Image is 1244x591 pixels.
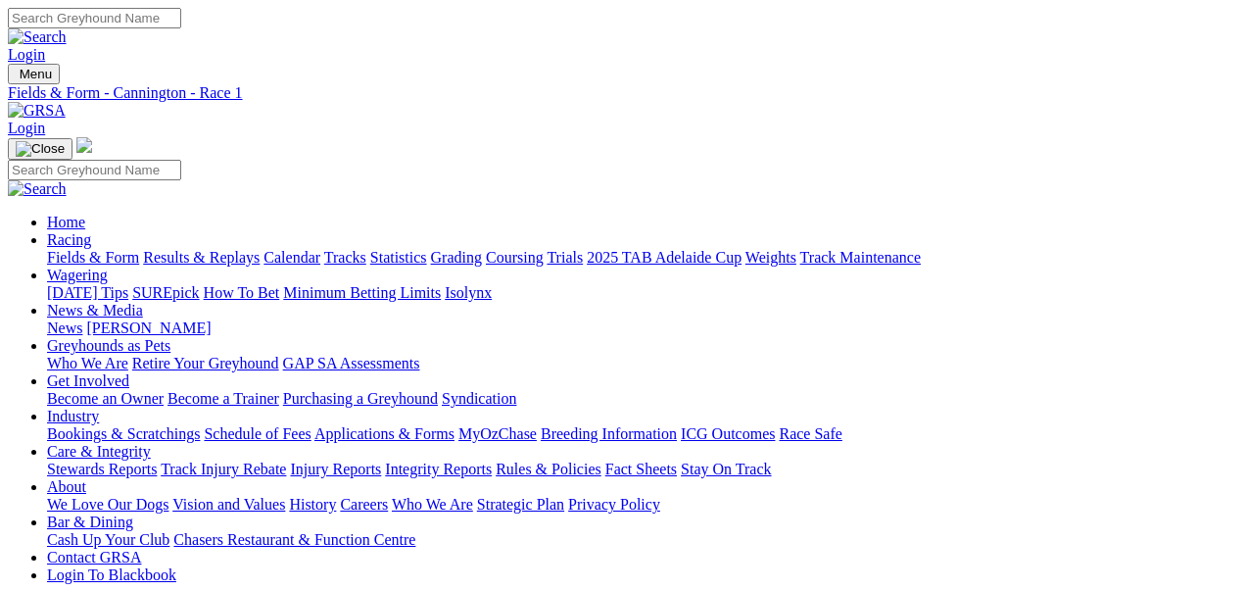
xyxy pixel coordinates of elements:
[47,302,143,319] a: News & Media
[283,390,438,407] a: Purchasing a Greyhound
[76,137,92,153] img: logo-grsa-white.png
[8,28,67,46] img: Search
[86,320,211,336] a: [PERSON_NAME]
[47,267,108,283] a: Wagering
[47,425,200,442] a: Bookings & Scratchings
[568,496,660,513] a: Privacy Policy
[47,231,91,248] a: Racing
[800,249,921,266] a: Track Maintenance
[8,84,1236,102] a: Fields & Form - Cannington - Race 1
[47,566,176,583] a: Login To Blackbook
[47,531,169,548] a: Cash Up Your Club
[289,496,336,513] a: History
[47,478,86,495] a: About
[172,496,285,513] a: Vision and Values
[47,390,164,407] a: Become an Owner
[47,443,151,460] a: Care & Integrity
[132,355,279,371] a: Retire Your Greyhound
[47,320,82,336] a: News
[20,67,52,81] span: Menu
[283,284,441,301] a: Minimum Betting Limits
[47,408,99,424] a: Industry
[324,249,366,266] a: Tracks
[458,425,537,442] a: MyOzChase
[541,425,677,442] a: Breeding Information
[547,249,583,266] a: Trials
[47,249,1236,267] div: Racing
[47,425,1236,443] div: Industry
[47,355,1236,372] div: Greyhounds as Pets
[173,531,415,548] a: Chasers Restaurant & Function Centre
[486,249,544,266] a: Coursing
[47,549,141,566] a: Contact GRSA
[47,531,1236,549] div: Bar & Dining
[47,249,139,266] a: Fields & Form
[605,461,677,477] a: Fact Sheets
[47,214,85,230] a: Home
[132,284,199,301] a: SUREpick
[8,102,66,120] img: GRSA
[587,249,742,266] a: 2025 TAB Adelaide Cup
[8,64,60,84] button: Toggle navigation
[431,249,482,266] a: Grading
[143,249,260,266] a: Results & Replays
[340,496,388,513] a: Careers
[204,425,311,442] a: Schedule of Fees
[681,461,771,477] a: Stay On Track
[47,461,157,477] a: Stewards Reports
[47,496,1236,514] div: About
[47,390,1236,408] div: Get Involved
[47,514,133,530] a: Bar & Dining
[204,284,280,301] a: How To Bet
[745,249,796,266] a: Weights
[445,284,492,301] a: Isolynx
[8,160,181,180] input: Search
[47,337,170,354] a: Greyhounds as Pets
[167,390,279,407] a: Become a Trainer
[8,8,181,28] input: Search
[681,425,775,442] a: ICG Outcomes
[47,284,128,301] a: [DATE] Tips
[8,120,45,136] a: Login
[392,496,473,513] a: Who We Are
[314,425,455,442] a: Applications & Forms
[496,461,601,477] a: Rules & Policies
[385,461,492,477] a: Integrity Reports
[8,138,72,160] button: Toggle navigation
[47,284,1236,302] div: Wagering
[47,320,1236,337] div: News & Media
[477,496,564,513] a: Strategic Plan
[370,249,427,266] a: Statistics
[442,390,516,407] a: Syndication
[47,372,129,389] a: Get Involved
[16,141,65,157] img: Close
[8,180,67,198] img: Search
[47,461,1236,478] div: Care & Integrity
[290,461,381,477] a: Injury Reports
[161,461,286,477] a: Track Injury Rebate
[283,355,420,371] a: GAP SA Assessments
[47,355,128,371] a: Who We Are
[779,425,841,442] a: Race Safe
[8,46,45,63] a: Login
[47,496,168,513] a: We Love Our Dogs
[263,249,320,266] a: Calendar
